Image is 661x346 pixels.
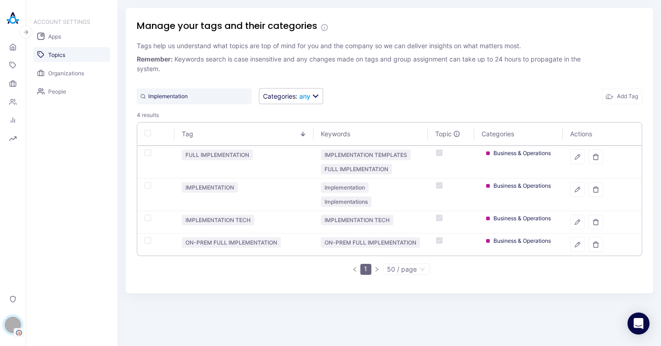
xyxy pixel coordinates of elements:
[321,215,393,225] div: IMPLEMENTATION TECH
[137,41,596,50] p: Tags help us understand what topics are top of mind for you and the company so we can deliver ins...
[321,164,392,174] div: FULL IMPLEMENTATION
[137,112,642,118] span: 4 results
[349,264,360,275] button: left
[321,196,371,207] div: Implementations
[321,182,369,193] div: Implementation
[48,33,61,40] span: Apps
[174,123,314,145] th: Tag
[4,313,22,337] button: ATenant Logo
[321,237,420,248] span: topic badge
[493,215,551,222] span: Business & Operations
[360,264,371,275] li: 1
[371,264,382,275] button: right
[321,164,392,174] span: topic badge
[493,182,551,189] span: Business & Operations
[321,150,411,160] span: topic badge
[360,264,371,274] a: 1
[435,130,452,138] div: Topic
[387,264,426,274] span: 50 / page
[182,130,300,138] span: Tag
[34,18,110,25] h3: ACCOUNT SETTINGS
[137,55,173,63] b: Remember:
[48,88,66,95] span: People
[182,150,253,160] span: topic badge
[14,329,23,337] img: Tenant Logo
[474,123,563,145] th: Categories
[371,264,382,275] li: Next Page
[321,150,411,160] div: IMPLEMENTATION TEMPLATES
[263,92,297,100] span: Categories :
[627,313,650,335] div: Open Intercom Messenger
[48,51,65,58] span: Topics
[321,215,393,225] span: topic badge
[493,150,551,156] span: Business & Operations
[374,267,380,272] span: right
[349,264,360,275] li: Previous Page
[182,215,254,225] span: topic badge
[137,54,596,73] p: Keywords search is case insensitive and any changes made on tags and group assignment can take up...
[137,19,317,33] h1: Manage your tags and their categories
[314,123,428,145] th: Keywords
[5,317,21,333] div: A
[493,237,551,244] span: Business & Operations
[182,150,253,160] div: FULL IMPLEMENTATION
[321,237,420,248] div: ON-PREM FULL IMPLEMENTATION
[34,66,110,80] a: Organizations
[182,182,238,193] div: IMPLEMENTATION
[34,47,110,62] a: Topics
[34,84,110,99] a: People
[321,196,371,207] span: topic badge
[4,9,22,28] img: Akooda Logo
[259,88,323,104] button: Categories:any
[352,267,358,272] span: left
[383,263,430,275] div: Page Size
[602,89,642,104] button: Add Tag
[563,123,642,145] th: Actions
[34,29,110,44] a: Apps
[137,89,252,104] input: Search
[299,92,310,100] span: any
[182,182,238,193] span: topic badge
[48,70,84,77] span: Organizations
[182,237,281,248] div: ON-PREM FULL IMPLEMENTATION
[182,237,281,248] span: topic badge
[321,182,369,193] span: topic badge
[182,215,254,225] div: IMPLEMENTATION TECH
